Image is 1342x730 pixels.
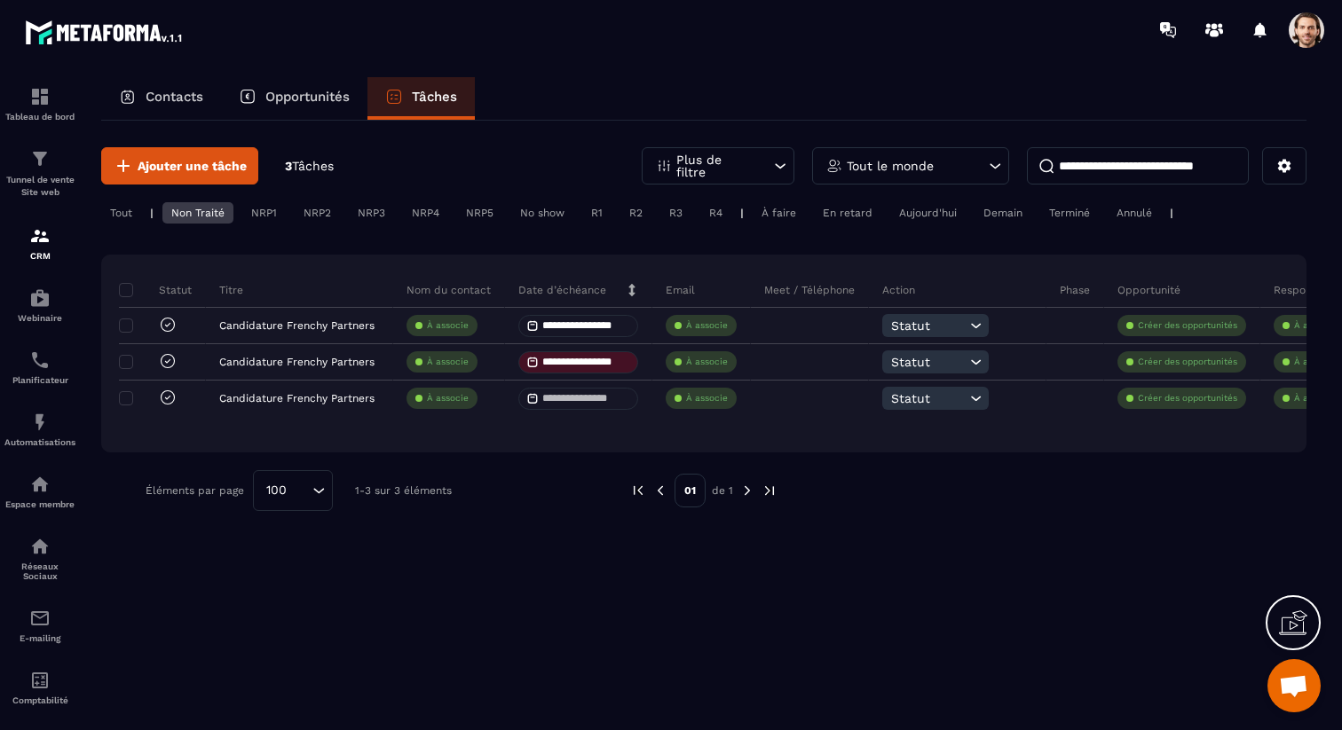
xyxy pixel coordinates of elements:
[700,202,731,224] div: R4
[660,202,691,224] div: R3
[814,202,881,224] div: En retard
[1138,392,1237,404] p: Créer des opportunités
[123,283,192,297] p: Statut
[242,202,286,224] div: NRP1
[265,89,350,105] p: Opportunités
[29,349,51,371] img: scheduler
[975,202,1031,224] div: Demain
[29,148,51,169] img: formation
[1138,319,1237,332] p: Créer des opportunités
[1138,356,1237,368] p: Créer des opportunités
[4,112,75,122] p: Tableau de bord
[4,561,75,581] p: Réseaux Sociaux
[403,202,448,224] div: NRP4
[29,225,51,247] img: formation
[29,412,51,433] img: automations
[4,437,75,447] p: Automatisations
[293,481,308,500] input: Search for option
[219,319,375,332] p: Candidature Frenchy Partners
[101,147,258,184] button: Ajouter une tâche
[582,202,612,224] div: R1
[740,207,744,219] p: |
[4,398,75,460] a: automationsautomationsAutomatisations
[367,77,475,120] a: Tâches
[427,319,469,332] p: À associe
[29,608,51,629] img: email
[4,695,75,705] p: Comptabilité
[891,355,966,369] span: Statut
[427,356,469,368] p: À associe
[1294,356,1336,368] p: À associe
[4,633,75,643] p: E-mailing
[1294,392,1336,404] p: À associe
[349,202,394,224] div: NRP3
[29,86,51,107] img: formation
[630,483,646,498] img: prev
[4,174,75,199] p: Tunnel de vente Site web
[4,522,75,594] a: social-networksocial-networkRéseaux Sociaux
[457,202,502,224] div: NRP5
[219,392,375,404] p: Candidature Frenchy Partners
[355,484,452,497] p: 1-3 sur 3 éléments
[686,319,728,332] p: À associe
[101,202,141,224] div: Tout
[4,73,75,135] a: formationformationTableau de bord
[4,375,75,385] p: Planificateur
[101,77,221,120] a: Contacts
[847,160,934,172] p: Tout le monde
[675,474,706,507] p: 01
[407,283,491,297] p: Nom du contact
[890,202,966,224] div: Aujourd'hui
[1274,283,1340,297] p: Responsable
[4,274,75,336] a: automationsautomationsWebinaire
[762,483,778,498] img: next
[764,283,855,297] p: Meet / Téléphone
[676,153,754,178] p: Plus de filtre
[4,336,75,398] a: schedulerschedulerPlanificateur
[4,251,75,261] p: CRM
[4,313,75,323] p: Webinaire
[162,202,233,224] div: Non Traité
[4,135,75,212] a: formationformationTunnel de vente Site web
[753,202,805,224] div: À faire
[1060,283,1090,297] p: Phase
[652,483,668,498] img: prev
[150,207,154,219] p: |
[29,287,51,309] img: automations
[891,391,966,405] span: Statut
[4,594,75,656] a: emailemailE-mailing
[1117,283,1180,297] p: Opportunité
[620,202,651,224] div: R2
[295,202,340,224] div: NRP2
[666,283,695,297] p: Email
[138,157,247,175] span: Ajouter une tâche
[1108,202,1161,224] div: Annulé
[1294,319,1336,332] p: À associe
[4,212,75,274] a: formationformationCRM
[686,392,728,404] p: À associe
[511,202,573,224] div: No show
[739,483,755,498] img: next
[412,89,457,105] p: Tâches
[221,77,367,120] a: Opportunités
[4,460,75,522] a: automationsautomationsEspace membre
[4,499,75,509] p: Espace membre
[146,89,203,105] p: Contacts
[712,483,733,498] p: de 1
[292,159,334,173] span: Tâches
[285,158,334,175] p: 3
[260,481,293,500] span: 100
[427,392,469,404] p: À associe
[219,356,375,368] p: Candidature Frenchy Partners
[1267,659,1321,712] div: Ouvrir le chat
[253,470,333,511] div: Search for option
[29,670,51,691] img: accountant
[518,283,606,297] p: Date d’échéance
[219,283,243,297] p: Titre
[882,283,915,297] p: Action
[146,484,244,497] p: Éléments par page
[1040,202,1099,224] div: Terminé
[25,16,185,48] img: logo
[686,356,728,368] p: À associe
[891,318,966,333] span: Statut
